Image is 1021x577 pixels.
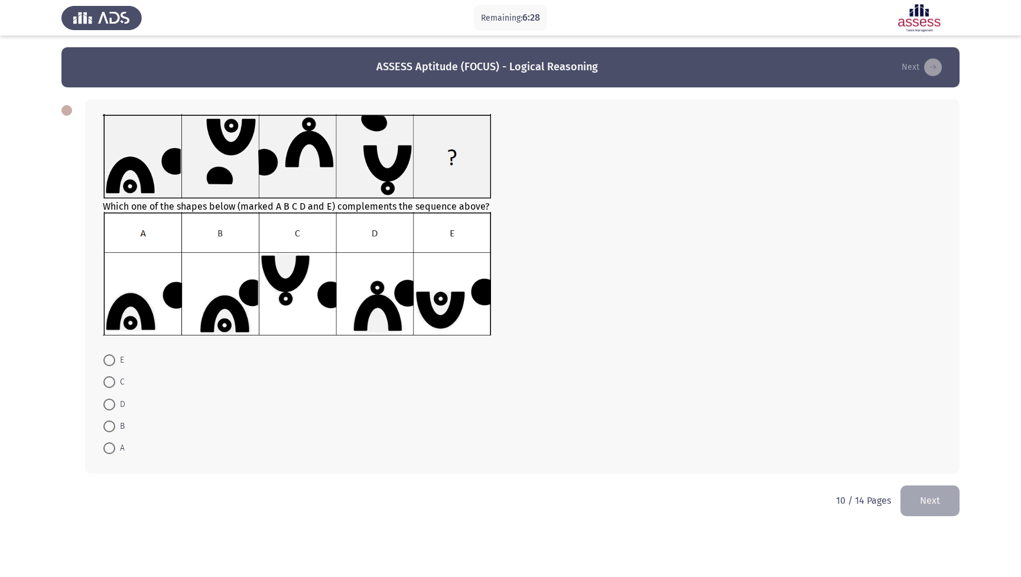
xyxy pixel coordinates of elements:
[522,12,540,23] span: 6:28
[103,114,491,198] img: UkFYYV8wOTJfQS5wbmcxNjkxMzg1MzI1MjI4.png
[376,60,598,74] h3: ASSESS Aptitude (FOCUS) - Logical Reasoning
[61,1,142,34] img: Assess Talent Management logo
[115,353,124,367] span: E
[879,1,960,34] img: Assessment logo of Focus 4 Module Assessment (IB- A/EN/AR)
[481,11,540,25] p: Remaining:
[115,441,125,455] span: A
[115,397,125,412] span: D
[115,375,125,389] span: C
[900,485,960,516] button: load next page
[103,212,491,335] img: UkFYYV8wOTJfQi5wbmcxNjkxMzMwMjc4ODgw.png
[103,114,942,338] div: Which one of the shapes below (marked A B C D and E) complements the sequence above?
[898,58,945,77] button: load next page
[115,419,125,433] span: B
[836,495,891,506] p: 10 / 14 Pages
